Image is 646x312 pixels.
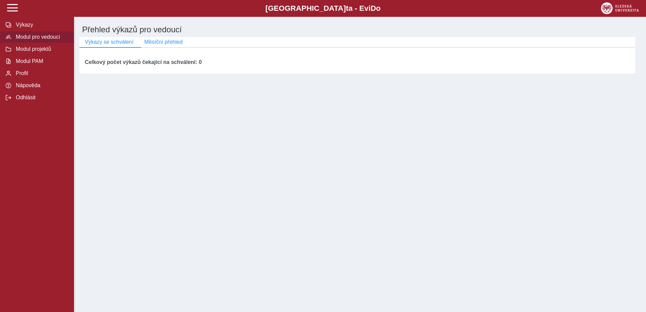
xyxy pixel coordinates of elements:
[14,70,68,76] span: Profil
[370,4,376,12] span: D
[79,22,641,37] h1: Přehled výkazů pro vedoucí
[14,95,68,101] span: Odhlásit
[85,39,134,45] span: Výkazy se schválení
[14,22,68,28] span: Výkazy
[601,2,639,14] img: logo_web_su.png
[346,4,348,12] span: t
[20,4,626,13] b: [GEOGRAPHIC_DATA] a - Evi
[139,37,188,47] button: Měsíční přehled
[144,39,183,45] span: Měsíční přehled
[14,34,68,40] span: Modul pro vedoucí
[376,4,381,12] span: o
[79,37,139,47] button: Výkazy se schválení
[14,58,68,64] span: Modul PAM
[14,82,68,89] span: Nápověda
[14,46,68,52] span: Modul projektů
[85,59,202,65] b: Celkový počet výkazů čekající na schválení: 0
